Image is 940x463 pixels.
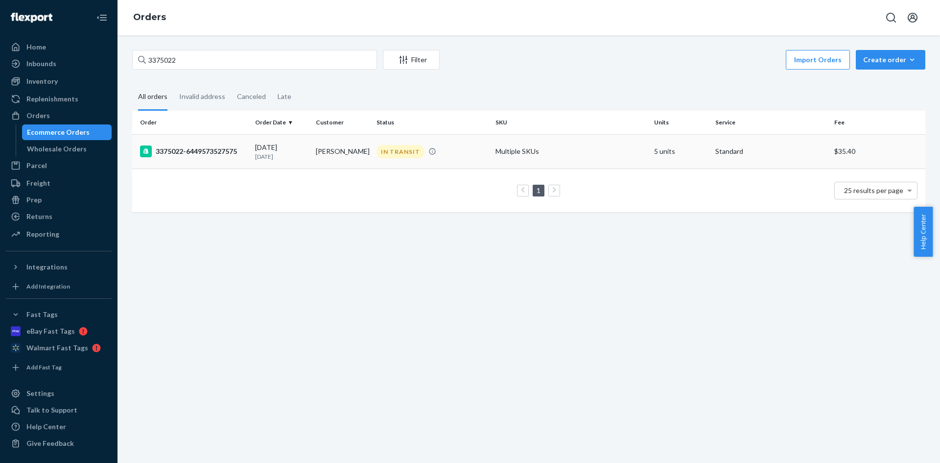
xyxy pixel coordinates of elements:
button: Open Search Box [881,8,901,27]
div: Home [26,42,46,52]
td: [PERSON_NAME] [312,134,373,169]
div: 3375022-6449573527575 [140,146,247,157]
button: Give Feedback [6,436,112,451]
div: Orders [26,111,50,121]
a: eBay Fast Tags [6,323,112,339]
div: Create order [863,55,918,65]
div: Reporting [26,229,59,239]
div: Replenishments [26,94,78,104]
div: Give Feedback [26,439,74,448]
td: 5 units [650,134,711,169]
div: Prep [26,195,42,205]
a: Help Center [6,419,112,435]
span: 25 results per page [844,186,903,195]
a: Parcel [6,158,112,173]
p: [DATE] [255,152,308,161]
button: Open account menu [903,8,922,27]
div: Invalid address [179,84,225,109]
a: Add Integration [6,279,112,294]
th: Order [132,111,251,134]
button: Filter [383,50,440,70]
a: Freight [6,175,112,191]
div: Add Integration [26,282,70,291]
button: Import Orders [786,50,850,70]
img: Flexport logo [11,13,52,23]
div: Customer [316,118,369,126]
div: Fast Tags [26,310,58,319]
th: Order Date [251,111,312,134]
div: Canceled [237,84,266,109]
th: Service [711,111,830,134]
th: Units [650,111,711,134]
a: Add Fast Tag [6,360,112,375]
a: Page 1 is your current page [535,186,542,195]
div: Late [278,84,291,109]
a: Orders [6,108,112,123]
a: Inventory [6,73,112,89]
div: Parcel [26,161,47,171]
a: Walmart Fast Tags [6,340,112,356]
div: Integrations [26,262,68,272]
button: Close Navigation [92,8,112,27]
div: Talk to Support [26,405,77,415]
div: eBay Fast Tags [26,326,75,336]
div: Inventory [26,76,58,86]
ol: breadcrumbs [125,3,174,32]
a: Orders [133,12,166,23]
a: Inbounds [6,56,112,72]
th: SKU [492,111,650,134]
div: Help Center [26,422,66,432]
div: Wholesale Orders [27,144,87,154]
a: Replenishments [6,91,112,107]
div: [DATE] [255,143,308,161]
a: Prep [6,192,112,208]
div: All orders [138,84,167,111]
a: Wholesale Orders [22,141,112,157]
td: Multiple SKUs [492,134,650,169]
div: Ecommerce Orders [27,127,90,137]
p: Standard [715,146,826,156]
div: Freight [26,178,50,188]
th: Status [373,111,492,134]
input: Search orders [132,50,377,70]
div: Returns [26,212,52,221]
div: Walmart Fast Tags [26,343,88,353]
div: Settings [26,389,54,398]
a: Ecommerce Orders [22,124,112,140]
a: Returns [6,209,112,224]
button: Help Center [914,207,933,257]
div: Add Fast Tag [26,363,62,371]
button: Integrations [6,259,112,275]
a: Home [6,39,112,55]
div: IN TRANSIT [376,145,424,158]
div: Filter [383,55,439,65]
a: Talk to Support [6,402,112,418]
button: Create order [856,50,925,70]
a: Settings [6,386,112,401]
button: Fast Tags [6,307,112,322]
div: Inbounds [26,59,56,69]
th: Fee [830,111,925,134]
td: $35.40 [830,134,925,169]
a: Reporting [6,226,112,242]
